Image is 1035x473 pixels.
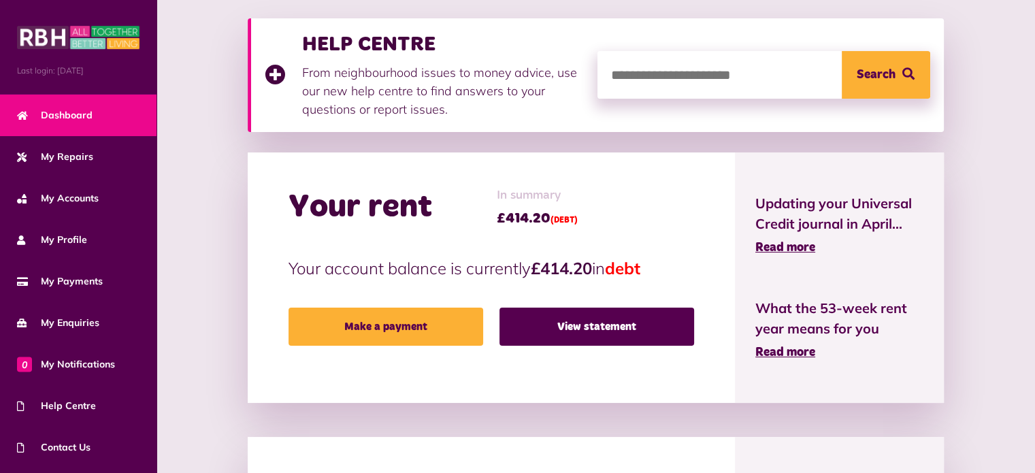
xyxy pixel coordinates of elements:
span: Read more [755,242,815,254]
span: Dashboard [17,108,93,123]
span: In summary [497,186,578,205]
a: What the 53-week rent year means for you Read more [755,298,923,362]
span: What the 53-week rent year means for you [755,298,923,339]
a: Updating your Universal Credit journal in April... Read more [755,193,923,257]
a: View statement [499,308,694,346]
span: My Profile [17,233,87,247]
span: My Notifications [17,357,115,372]
a: Make a payment [289,308,483,346]
span: My Payments [17,274,103,289]
span: Help Centre [17,399,96,413]
span: 0 [17,357,32,372]
p: From neighbourhood issues to money advice, use our new help centre to find answers to your questi... [302,63,584,118]
img: MyRBH [17,24,139,51]
span: Last login: [DATE] [17,65,139,77]
h3: HELP CENTRE [302,32,584,56]
span: debt [605,258,640,278]
span: My Enquiries [17,316,99,330]
h2: Your rent [289,188,432,227]
span: £414.20 [497,208,578,229]
span: Contact Us [17,440,91,455]
p: Your account balance is currently in [289,256,694,280]
span: Updating your Universal Credit journal in April... [755,193,923,234]
span: Read more [755,346,815,359]
strong: £414.20 [531,258,592,278]
span: (DEBT) [551,216,578,225]
button: Search [842,51,930,99]
span: My Repairs [17,150,93,164]
span: My Accounts [17,191,99,206]
span: Search [857,51,896,99]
